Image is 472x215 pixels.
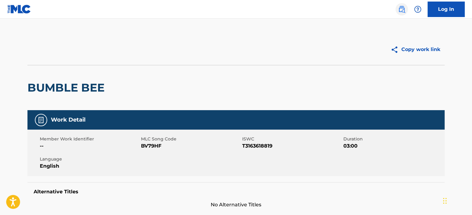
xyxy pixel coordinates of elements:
[141,136,241,142] span: MLC Song Code
[27,81,108,95] h2: BUMBLE BEE
[40,156,139,162] span: Language
[428,2,465,17] a: Log In
[40,142,139,150] span: --
[412,3,424,15] div: Help
[40,162,139,170] span: English
[414,6,421,13] img: help
[343,136,443,142] span: Duration
[386,42,445,57] button: Copy work link
[343,142,443,150] span: 03:00
[7,5,31,14] img: MLC Logo
[141,142,241,150] span: BV79HF
[34,189,438,195] h5: Alternative Titles
[395,3,408,15] a: Public Search
[242,142,342,150] span: T3163618819
[37,116,45,124] img: Work Detail
[398,6,405,13] img: search
[441,185,472,215] iframe: Chat Widget
[40,136,139,142] span: Member Work Identifier
[443,191,447,210] div: Drag
[51,116,85,123] h5: Work Detail
[27,201,445,209] span: No Alternative Titles
[242,136,342,142] span: ISWC
[391,46,401,54] img: Copy work link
